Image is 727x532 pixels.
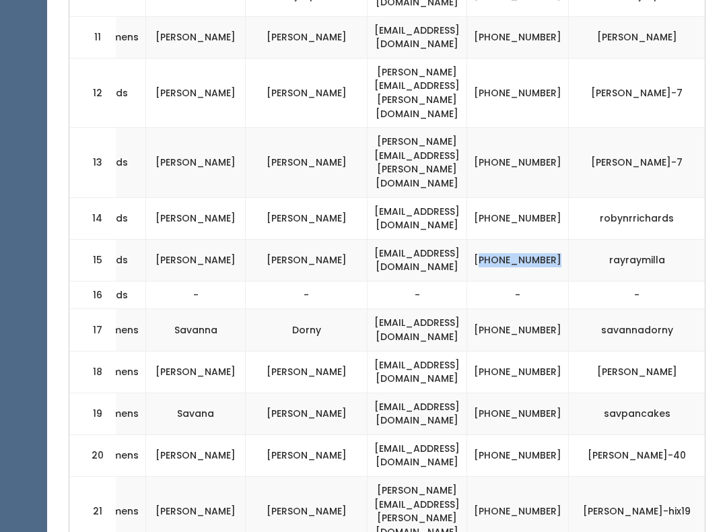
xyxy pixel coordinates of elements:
td: [EMAIL_ADDRESS][DOMAIN_NAME] [368,434,467,476]
td: [PERSON_NAME] [146,197,246,239]
td: [EMAIL_ADDRESS][DOMAIN_NAME] [368,239,467,281]
td: [EMAIL_ADDRESS][DOMAIN_NAME] [368,197,467,239]
td: - [146,281,246,309]
td: [PERSON_NAME]-7 [569,128,715,197]
td: 18 [69,351,116,393]
td: 19 [69,393,116,434]
td: kids [90,128,146,197]
td: [EMAIL_ADDRESS][DOMAIN_NAME] [368,351,467,393]
td: [PERSON_NAME] [146,128,246,197]
td: [PERSON_NAME] [146,351,246,393]
td: [PHONE_NUMBER] [467,58,569,127]
td: [PERSON_NAME] [246,16,368,58]
td: Savana [146,393,246,434]
td: savpancakes [569,393,715,434]
td: - [246,281,368,309]
td: [PERSON_NAME] [146,239,246,281]
td: [PHONE_NUMBER] [467,239,569,281]
td: [PERSON_NAME] [569,351,715,393]
td: [EMAIL_ADDRESS][DOMAIN_NAME] [368,393,467,434]
td: womens [90,393,146,434]
td: [PERSON_NAME] [146,16,246,58]
td: robynrrichards [569,197,715,239]
td: [PERSON_NAME] [146,58,246,127]
td: kids [90,281,146,309]
td: [PERSON_NAME] [246,434,368,476]
td: savannadorny [569,309,715,351]
td: [PHONE_NUMBER] [467,351,569,393]
td: [PERSON_NAME] [246,351,368,393]
td: [PERSON_NAME] [246,239,368,281]
td: [PERSON_NAME] [246,197,368,239]
td: - [368,281,467,309]
td: [PERSON_NAME]-7 [569,58,715,127]
td: 20 [69,434,116,476]
td: [PERSON_NAME]-40 [569,434,715,476]
td: womens [90,434,146,476]
td: 13 [69,128,116,197]
td: Savanna [146,309,246,351]
td: kids [90,239,146,281]
td: [PERSON_NAME] [246,128,368,197]
td: [PERSON_NAME] [246,58,368,127]
td: womens [90,351,146,393]
td: 15 [69,239,116,281]
td: [PHONE_NUMBER] [467,434,569,476]
td: 11 [69,16,116,58]
td: womens [90,16,146,58]
td: - [569,281,715,309]
td: [PERSON_NAME] [569,16,715,58]
td: 14 [69,197,116,239]
td: [PHONE_NUMBER] [467,128,569,197]
td: 16 [69,281,116,309]
td: kids [90,58,146,127]
td: [PERSON_NAME][EMAIL_ADDRESS][PERSON_NAME][DOMAIN_NAME] [368,58,467,127]
td: [PHONE_NUMBER] [467,393,569,434]
td: 12 [69,58,116,127]
td: [PHONE_NUMBER] [467,197,569,239]
td: [PERSON_NAME] [146,434,246,476]
td: Dorny [246,309,368,351]
td: 17 [69,309,116,351]
td: [PHONE_NUMBER] [467,309,569,351]
td: womens [90,309,146,351]
td: [PERSON_NAME] [246,393,368,434]
td: kids [90,197,146,239]
td: [PERSON_NAME][EMAIL_ADDRESS][PERSON_NAME][DOMAIN_NAME] [368,128,467,197]
td: [EMAIL_ADDRESS][DOMAIN_NAME] [368,16,467,58]
td: - [467,281,569,309]
td: [EMAIL_ADDRESS][DOMAIN_NAME] [368,309,467,351]
td: [PHONE_NUMBER] [467,16,569,58]
td: rayraymilla [569,239,715,281]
